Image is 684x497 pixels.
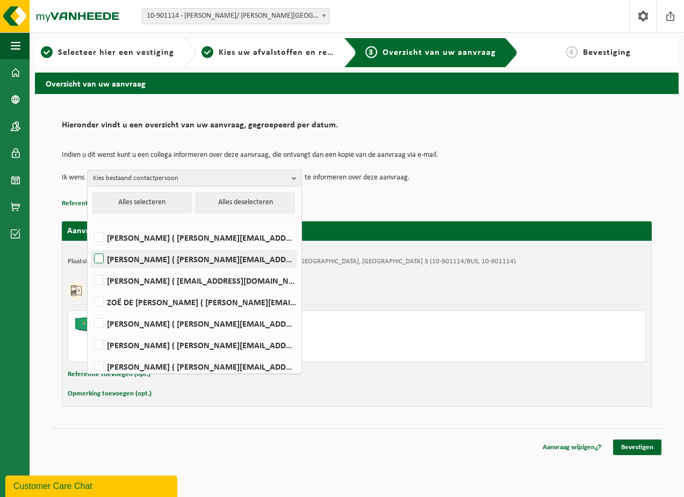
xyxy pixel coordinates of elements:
[92,272,296,289] label: [PERSON_NAME] ( [EMAIL_ADDRESS][DOMAIN_NAME] )
[92,315,296,332] label: [PERSON_NAME] ( [PERSON_NAME][EMAIL_ADDRESS][DOMAIN_NAME] )
[68,368,150,381] button: Referentie toevoegen (opt.)
[535,440,610,455] a: Aanvraag wijzigen
[383,48,496,57] span: Overzicht van uw aanvraag
[58,48,174,57] span: Selecteer hier een vestiging
[74,316,106,333] img: HK-XC-40-GN-00.png
[40,46,175,59] a: 1Selecteer hier een vestiging
[92,337,296,353] label: [PERSON_NAME] ( [PERSON_NAME][EMAIL_ADDRESS][DOMAIN_NAME] )
[92,192,192,213] button: Alles selecteren
[305,170,410,186] p: te informeren over deze aanvraag.
[67,227,148,235] strong: Aanvraag voor [DATE]
[201,46,213,58] span: 2
[68,258,114,265] strong: Plaatsingsadres:
[219,48,366,57] span: Kies uw afvalstoffen en recipiënten
[142,8,330,24] span: 10-901114 - CONSTANTINE/ C. STEINWEG - ANTWERPEN
[62,197,145,211] button: Referentie toevoegen (opt.)
[201,46,336,59] a: 2Kies uw afvalstoffen en recipiënten
[93,170,287,186] span: Kies bestaand contactpersoon
[365,46,377,58] span: 3
[92,358,296,374] label: [PERSON_NAME] ( [PERSON_NAME][EMAIL_ADDRESS][DOMAIN_NAME] )
[62,152,652,159] p: Indien u dit wenst kunt u een collega informeren over deze aanvraag, die ontvangt dan een kopie v...
[566,46,578,58] span: 4
[92,294,296,310] label: ZOË DE [PERSON_NAME] ( [PERSON_NAME][EMAIL_ADDRESS][DOMAIN_NAME] )
[92,229,296,246] label: [PERSON_NAME] ( [PERSON_NAME][EMAIL_ADDRESS][DOMAIN_NAME] )
[35,73,679,93] h2: Overzicht van uw aanvraag
[613,440,661,455] a: Bevestigen
[87,170,302,186] button: Kies bestaand contactpersoon
[583,48,631,57] span: Bevestiging
[125,257,516,266] td: CONSTANTINE/ [PERSON_NAME][GEOGRAPHIC_DATA], 2030 [GEOGRAPHIC_DATA], [GEOGRAPHIC_DATA] 3 (10-9011...
[62,170,84,186] p: Ik wens
[62,121,652,135] h2: Hieronder vindt u een overzicht van uw aanvraag, gegroepeerd per datum.
[68,387,152,401] button: Opmerking toevoegen (opt.)
[92,251,296,267] label: [PERSON_NAME] ( [PERSON_NAME][EMAIL_ADDRESS][DOMAIN_NAME] )
[196,192,295,213] button: Alles deselecteren
[5,473,179,497] iframe: chat widget
[41,46,53,58] span: 1
[142,9,329,24] span: 10-901114 - CONSTANTINE/ C. STEINWEG - ANTWERPEN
